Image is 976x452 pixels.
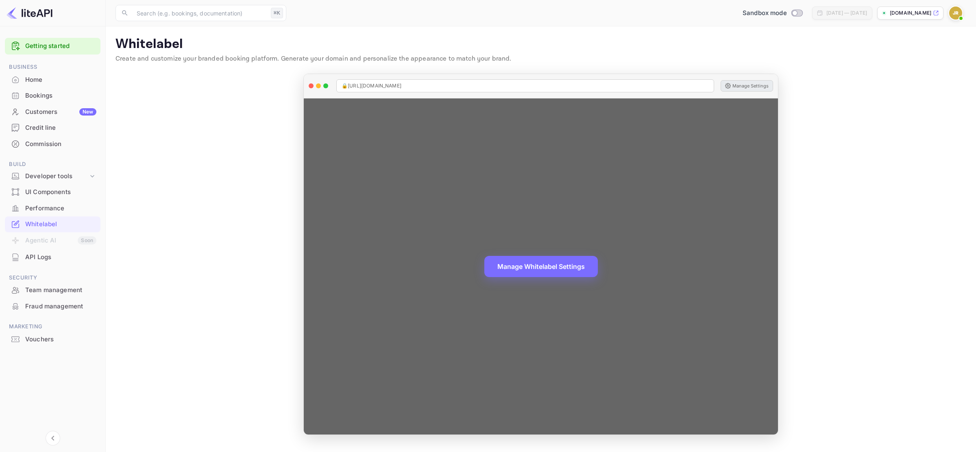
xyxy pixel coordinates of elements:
div: Team management [25,286,96,295]
div: Developer tools [5,169,100,183]
a: Vouchers [5,332,100,347]
div: ⌘K [271,8,283,18]
div: Home [5,72,100,88]
div: Switch to Production mode [739,9,806,18]
div: Customers [25,107,96,117]
span: 🔒 [URL][DOMAIN_NAME] [342,82,401,90]
div: API Logs [5,249,100,265]
a: Whitelabel [5,216,100,231]
span: Security [5,273,100,282]
button: Collapse navigation [46,431,60,445]
div: API Logs [25,253,96,262]
a: Team management [5,282,100,297]
div: Whitelabel [5,216,100,232]
span: Sandbox mode [743,9,787,18]
a: API Logs [5,249,100,264]
p: Whitelabel [115,36,966,52]
div: Credit line [5,120,100,136]
div: Bookings [5,88,100,104]
div: Whitelabel [25,220,96,229]
div: Developer tools [25,172,88,181]
button: Manage Settings [721,80,773,92]
div: Bookings [25,91,96,100]
div: Performance [25,204,96,213]
div: UI Components [25,188,96,197]
a: Bookings [5,88,100,103]
a: Home [5,72,100,87]
img: John Richards [949,7,962,20]
span: Build [5,160,100,169]
a: Getting started [25,41,96,51]
p: Create and customize your branded booking platform. Generate your domain and personalize the appe... [115,54,966,64]
div: New [79,108,96,116]
div: CustomersNew [5,104,100,120]
div: Home [25,75,96,85]
p: [DOMAIN_NAME] [890,9,931,17]
a: Credit line [5,120,100,135]
button: Manage Whitelabel Settings [484,256,598,277]
div: Team management [5,282,100,298]
a: Commission [5,136,100,151]
a: Fraud management [5,299,100,314]
div: Vouchers [25,335,96,344]
div: Fraud management [25,302,96,311]
div: Getting started [5,38,100,55]
a: UI Components [5,184,100,199]
a: Performance [5,201,100,216]
div: UI Components [5,184,100,200]
img: LiteAPI logo [7,7,52,20]
span: Marketing [5,322,100,331]
div: Commission [5,136,100,152]
div: Credit line [25,123,96,133]
div: [DATE] — [DATE] [826,9,867,17]
div: Commission [25,140,96,149]
input: Search (e.g. bookings, documentation) [132,5,268,21]
a: CustomersNew [5,104,100,119]
span: Business [5,63,100,72]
